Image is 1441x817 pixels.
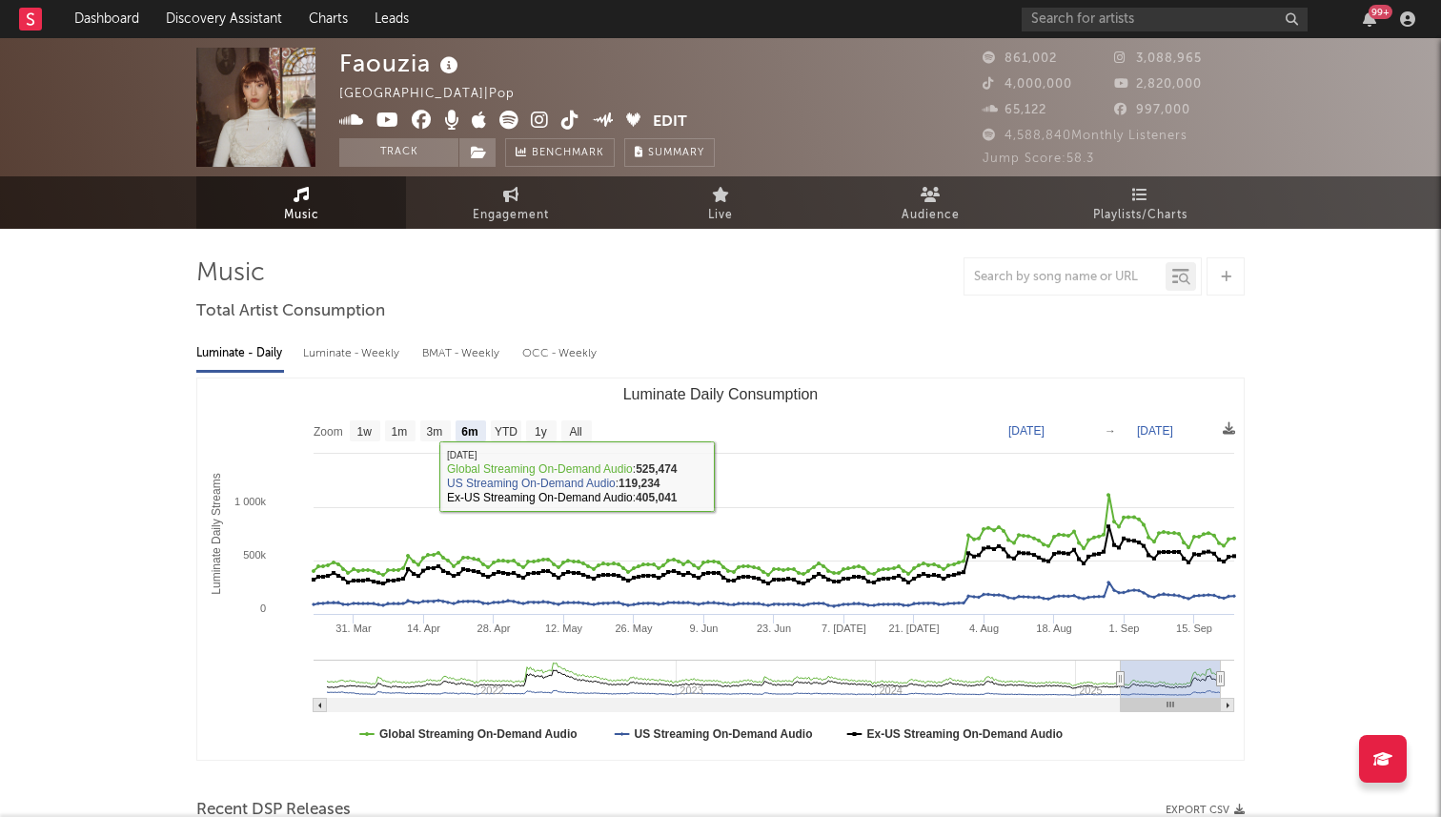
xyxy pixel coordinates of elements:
div: 99 + [1369,5,1392,19]
text: 15. Sep [1176,623,1212,634]
text: 1y [535,425,547,439]
span: Total Artist Consumption [196,300,385,323]
div: Luminate - Daily [196,337,284,370]
a: Benchmark [505,138,615,167]
input: Search by song name or URL [964,270,1166,285]
a: Playlists/Charts [1035,176,1245,229]
a: Engagement [406,176,616,229]
text: [DATE] [1008,424,1045,438]
span: Playlists/Charts [1093,204,1187,227]
button: Track [339,138,458,167]
span: 4,588,840 Monthly Listeners [983,130,1187,142]
text: 14. Apr [407,623,440,634]
text: Zoom [314,425,343,439]
span: Engagement [473,204,549,227]
div: [GEOGRAPHIC_DATA] | Pop [339,83,537,106]
span: 861,002 [983,52,1057,65]
span: Jump Score: 58.3 [983,153,1094,165]
text: → [1105,424,1116,438]
input: Search for artists [1022,8,1308,31]
text: 1m [392,425,408,439]
text: 26. May [615,623,653,634]
text: 12. May [545,623,583,634]
div: BMAT - Weekly [422,337,503,370]
svg: Luminate Daily Consumption [197,378,1244,760]
span: 997,000 [1114,104,1190,116]
text: 21. [DATE] [889,623,940,634]
div: OCC - Weekly [522,337,599,370]
text: 0 [260,603,266,614]
text: YTD [495,425,518,439]
text: 1w [357,425,373,439]
text: 500k [243,549,266,561]
text: 31. Mar [335,623,372,634]
text: 6m [461,425,477,439]
span: 4,000,000 [983,78,1072,91]
text: All [569,425,581,439]
text: 3m [427,425,443,439]
span: 65,122 [983,104,1046,116]
text: 9. Jun [690,623,719,634]
button: Export CSV [1166,805,1245,816]
span: Benchmark [532,142,604,165]
text: 1. Sep [1109,623,1140,634]
span: Music [284,204,319,227]
text: [DATE] [1137,424,1173,438]
text: Luminate Daily Streams [210,473,223,594]
button: Edit [653,111,687,134]
text: 4. Aug [969,623,999,634]
text: 23. Jun [757,623,791,634]
a: Live [616,176,825,229]
span: Live [708,204,733,227]
div: Faouzia [339,48,463,79]
text: US Streaming On-Demand Audio [635,727,813,741]
button: 99+ [1363,11,1376,27]
span: 3,088,965 [1114,52,1202,65]
text: Ex-US Streaming On-Demand Audio [867,727,1064,741]
text: 7. [DATE] [822,623,866,634]
a: Music [196,176,406,229]
button: Summary [624,138,715,167]
text: 1 000k [234,496,267,507]
span: 2,820,000 [1114,78,1202,91]
text: 18. Aug [1036,623,1071,634]
span: Audience [902,204,960,227]
a: Audience [825,176,1035,229]
text: Global Streaming On-Demand Audio [379,727,578,741]
span: Summary [648,148,704,158]
div: Luminate - Weekly [303,337,403,370]
text: Luminate Daily Consumption [623,386,819,402]
text: 28. Apr [477,623,511,634]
